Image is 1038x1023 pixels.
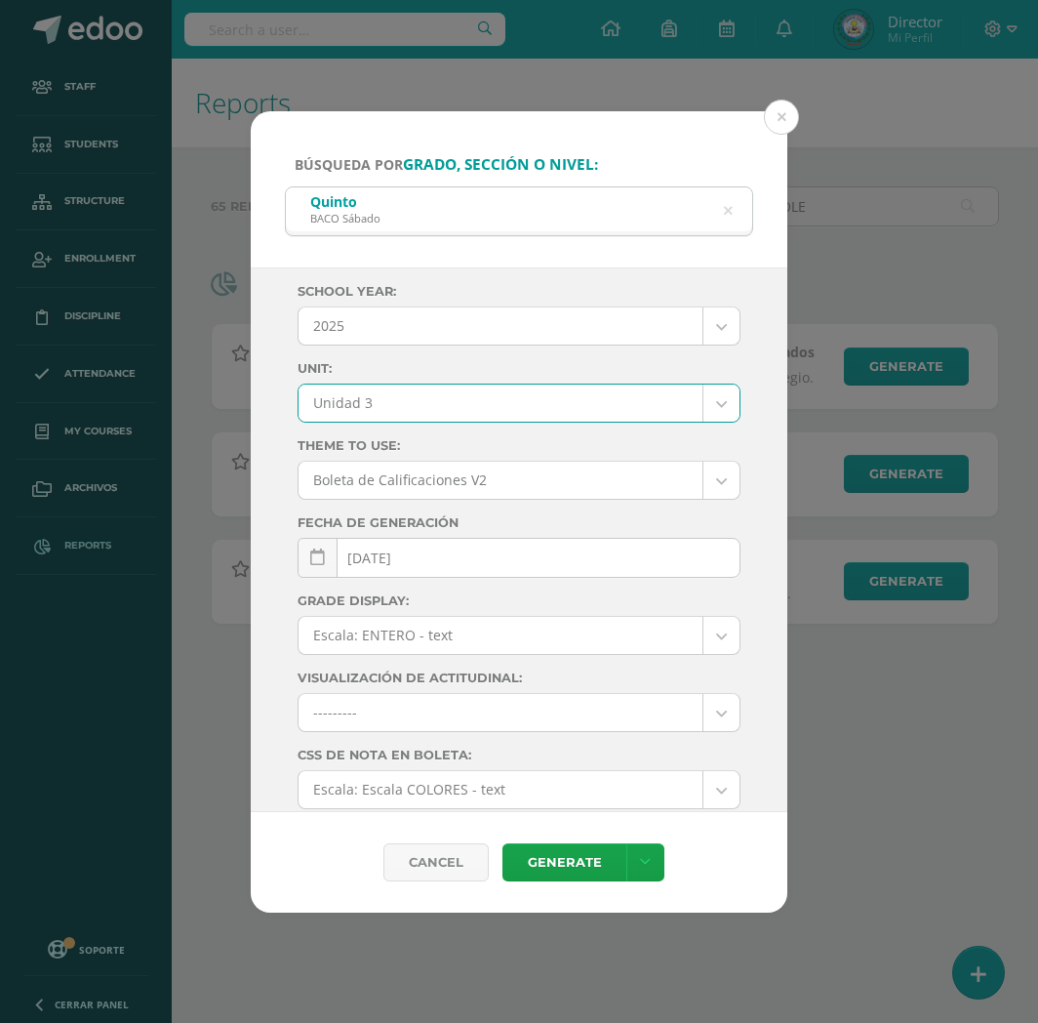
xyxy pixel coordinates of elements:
span: 2025 [313,307,688,345]
a: --------- [299,694,739,731]
a: Escala: ENTERO - text [299,617,739,654]
input: Fecha de generación [299,539,739,577]
span: Búsqueda por [295,155,598,174]
a: Generate [502,843,626,881]
a: Boleta de Calificaciones V2 [299,462,739,499]
label: Visualización de actitudinal: [298,671,740,685]
label: Unit: [298,361,740,376]
button: Close (Esc) [764,100,799,135]
strong: grado, sección o nivel: [403,154,598,175]
div: BACO Sábado [310,211,380,225]
span: Escala: ENTERO - text [313,617,688,654]
label: Fecha de generación [298,515,740,530]
a: Escala: Escala COLORES - text [299,771,739,808]
a: Unidad 3 [299,385,739,422]
span: Unidad 3 [313,385,688,422]
label: School year: [298,284,740,299]
div: Cancel [383,843,489,881]
span: Boleta de Calificaciones V2 [313,462,688,499]
span: --------- [313,694,688,731]
label: Theme to use: [298,438,740,453]
label: CSS de nota en boleta: [298,748,740,762]
label: Grade display: [298,593,740,608]
input: ej. Primero primaria, etc. [286,187,752,235]
span: Escala: Escala COLORES - text [313,771,688,808]
div: Quinto [310,192,380,211]
a: 2025 [299,307,739,345]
